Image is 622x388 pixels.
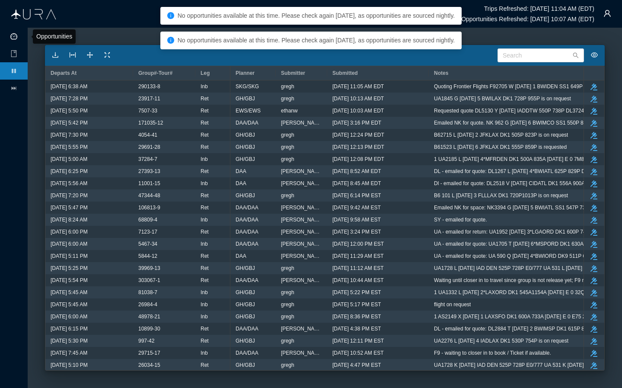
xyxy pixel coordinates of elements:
span: [DATE] 6:00 PM [51,226,88,237]
span: [DATE] 7:20 PM [51,190,88,201]
span: Ret [201,226,209,237]
span: [DATE] 3:16 PM EDT [332,117,381,128]
span: [DATE] 10:03 AM EDT [332,105,384,116]
span: [DATE] 10:44 AM EST [332,275,384,286]
span: GH/GBJ [236,141,255,153]
span: GH/GBJ [236,335,255,346]
img: Aura Logo [11,9,56,19]
span: GH/GBJ [236,93,255,104]
span: Inb [201,311,208,322]
span: 27393-13 [138,166,160,177]
span: [DATE] 5:56 AM [51,178,87,189]
span: Ret [201,275,209,286]
span: [PERSON_NAME] [281,238,322,250]
span: Ret [201,129,209,141]
span: Ret [201,323,209,334]
span: DAA [236,166,246,177]
span: [DATE] 11:29 AM EST [332,250,384,262]
span: gregh [281,141,294,153]
span: [DATE] 12:13 PM EDT [332,141,384,153]
span: [DATE] 5:50 PM [51,105,88,116]
span: Ret [201,359,209,371]
span: Ret [201,190,209,201]
span: Inb [201,178,208,189]
span: [DATE] 6:00 AM [51,311,87,322]
span: SKG/SKG [236,81,259,92]
span: DAA/DAA [236,238,258,250]
span: 4054-41 [138,129,157,141]
span: [DATE] 8:36 PM EST [332,311,381,322]
span: gregh [281,299,294,310]
span: Submitted [332,70,358,76]
span: Submitter [281,70,305,76]
span: [DATE] 11:05 AM EDT [332,81,384,92]
span: 11001-15 [138,178,160,189]
span: 37284-7 [138,154,157,165]
span: GH/GBJ [236,190,255,201]
span: [DATE] 9:58 AM EST [332,214,381,225]
span: [PERSON_NAME] [281,166,322,177]
span: gregh [281,81,294,92]
span: Ret [201,117,209,128]
span: [PERSON_NAME] [281,117,322,128]
span: [DATE] 5:45 AM [51,287,87,298]
span: 106813-9 [138,202,160,213]
span: Departs At [51,70,77,76]
span: [DATE] 6:38 AM [51,81,87,92]
span: Group#-Tour# [138,70,172,76]
span: [DATE] 11:12 AM EST [332,263,384,274]
button: icon: column-width [66,48,80,62]
span: 26984-4 [138,299,157,310]
span: Inb [201,347,208,359]
span: GH/GBJ [236,129,255,141]
span: Inb [201,81,208,92]
span: [DATE] 8:45 AM EDT [332,178,381,189]
span: Ret [201,141,209,153]
span: ethanw [281,105,298,116]
span: 997-42 [138,335,154,346]
span: [DATE] 12:11 PM EST [332,335,384,346]
span: EWS/EWS [236,105,261,116]
span: Emailed NK for quote. NK 962 G [DATE] 6 BWIMCO SS1 550P 814P [434,117,593,128]
span: 48978-21 [138,311,160,322]
span: gregh [281,93,294,104]
span: 39969-13 [138,263,160,274]
span: [DATE] 5:47 PM [51,202,88,213]
span: Ret [201,166,209,177]
span: gregh [281,263,294,274]
span: flight on request [434,299,471,310]
span: GH/GBJ [236,299,255,310]
span: [PERSON_NAME] [281,202,322,213]
span: B62715 L [DATE] 2 JFKLAX DK1 505P 823P is on request [434,129,568,141]
span: No opportunities available at this time. Please check again [DATE], as opportunities are sourced ... [178,12,455,19]
span: B6 101 L [DATE] 3 FLLLAX DK1 720P1013P is on request [434,190,568,201]
button: icon: drag [83,48,97,62]
span: gregh [281,311,294,322]
span: [DATE] 7:45 AM [51,347,87,359]
span: 26034-15 [138,359,160,371]
span: DAA/DAA [236,202,258,213]
span: gregh [281,359,294,371]
span: [DATE] 5:45 AM [51,299,87,310]
span: [DATE] 5:54 PM [51,275,88,286]
span: [DATE] 5:55 PM [51,141,88,153]
span: GH/GBJ [236,359,255,371]
span: Inb [201,238,208,250]
span: [PERSON_NAME] [281,214,322,225]
i: icon: dashboard [10,33,17,40]
span: [PERSON_NAME] [281,275,322,286]
span: [DATE] 7:30 PM [51,129,88,141]
span: 47344-48 [138,190,160,201]
span: [DATE] 5:17 PM EST [332,299,381,310]
span: [DATE] 7:28 PM [51,93,88,104]
span: [DATE] 12:00 PM EST [332,238,384,250]
span: DAA/DAA [236,214,258,225]
span: GH/GBJ [236,263,255,274]
i: icon: fast-forward [10,85,17,92]
span: [DATE] 10:52 AM EST [332,347,384,359]
span: [DATE] 10:13 AM EDT [332,93,384,104]
span: UA1845 G [DATE] 5 BWILAX DK1 728P 955P is on request [434,93,571,104]
span: [PERSON_NAME] [281,178,322,189]
span: gregh [281,335,294,346]
span: Ret [201,263,209,274]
